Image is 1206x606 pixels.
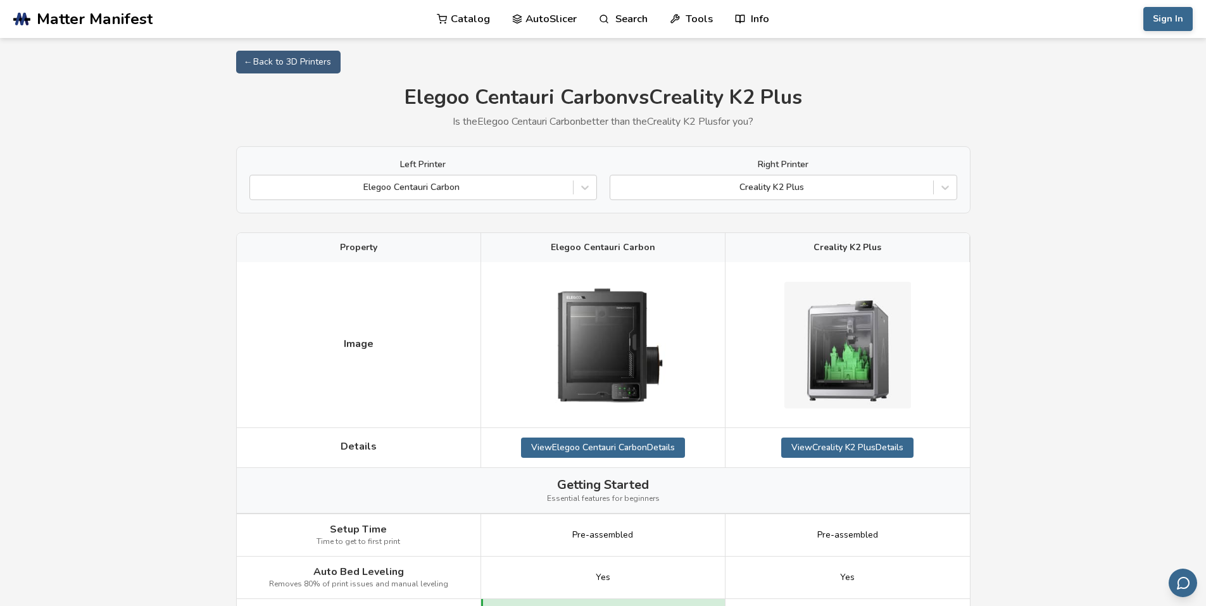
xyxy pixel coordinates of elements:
h1: Elegoo Centauri Carbon vs Creality K2 Plus [236,86,970,110]
span: Matter Manifest [37,10,153,28]
span: Yes [840,572,855,583]
span: Time to get to first print [317,538,400,546]
span: Removes 80% of print issues and manual leveling [269,580,448,589]
label: Right Printer [610,160,957,170]
span: Property [340,243,377,253]
span: Elegoo Centauri Carbon [551,243,655,253]
span: Yes [596,572,610,583]
span: Auto Bed Leveling [313,566,404,578]
a: ViewCreality K2 PlusDetails [781,438,914,458]
span: Details [341,441,377,452]
a: ViewElegoo Centauri CarbonDetails [521,438,685,458]
span: Setup Time [330,524,387,535]
span: Pre-assembled [817,530,878,540]
button: Sign In [1143,7,1193,31]
button: Send feedback via email [1169,569,1197,597]
span: Pre-assembled [572,530,633,540]
span: Getting Started [557,477,649,492]
span: Creality K2 Plus [813,243,881,253]
img: Creality K2 Plus [784,282,911,408]
a: ← Back to 3D Printers [236,51,341,73]
input: Creality K2 Plus [617,182,619,193]
img: Elegoo Centauri Carbon [539,272,666,417]
span: Essential features for beginners [547,495,660,503]
p: Is the Elegoo Centauri Carbon better than the Creality K2 Plus for you? [236,116,970,127]
label: Left Printer [249,160,597,170]
input: Elegoo Centauri Carbon [256,182,259,193]
span: Image [344,338,374,350]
